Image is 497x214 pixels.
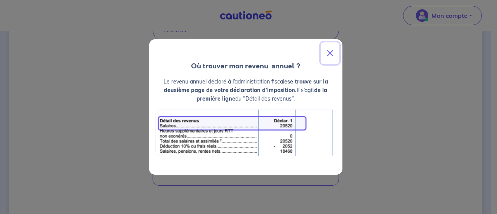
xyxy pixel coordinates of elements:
strong: de la première ligne [196,87,327,102]
p: Le revenu annuel déclaré à l’administration fiscale Il s’agit du “Détail des revenus”. [155,77,336,103]
img: exemple_revenu.png [155,109,336,156]
button: Close [321,42,339,64]
strong: se trouve sur la deuxième page de votre déclaration d’imposition. [164,78,328,94]
h4: Où trouver mon revenu annuel ? [149,61,342,71]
